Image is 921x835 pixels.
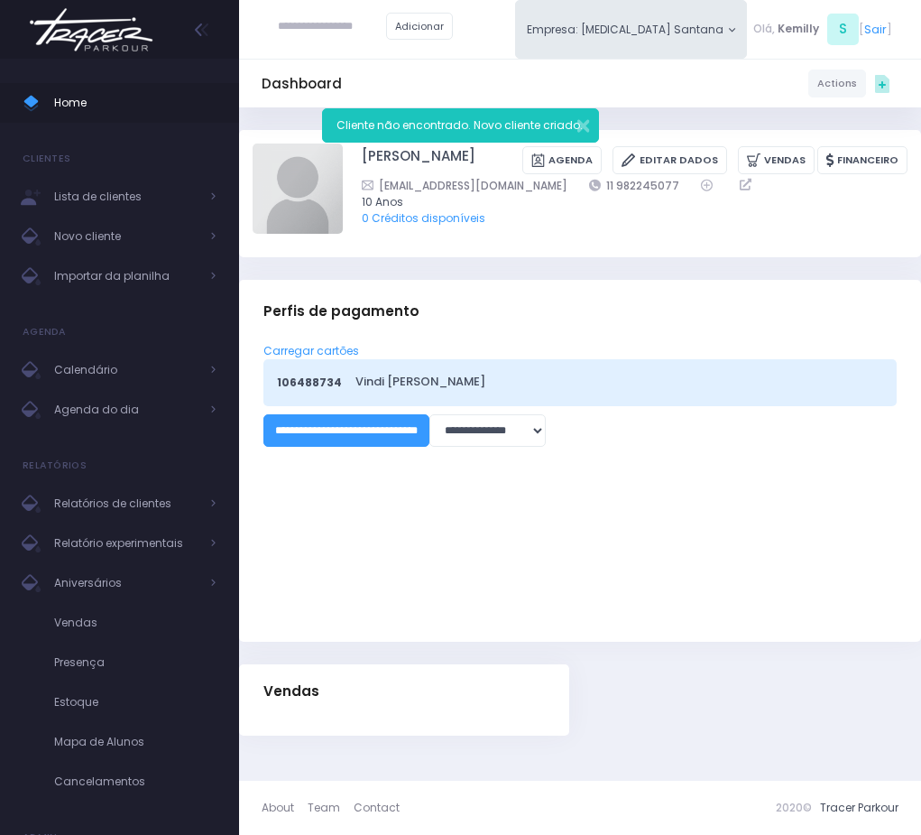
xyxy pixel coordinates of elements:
span: Mapa de Alunos [54,730,216,754]
a: [PERSON_NAME] [362,146,475,174]
a: Adicionar [386,13,453,40]
span: Olá, [753,21,775,37]
a: 0 Créditos disponíveis [362,210,485,226]
span: Home [54,91,216,115]
span: Vendas [263,683,319,700]
a: Actions [808,70,866,97]
span: Importar da planilha [54,264,198,288]
span: 10 Anos [362,194,886,210]
a: About [262,792,308,824]
a: Tracer Parkour [820,800,898,815]
span: Cancelamentos [54,770,216,793]
span: S [827,14,859,45]
img: Mariana Elena Vieira de Moraes avatar [253,144,343,234]
span: Relatórios de clientes [54,492,198,515]
a: Carregar cartões [263,343,359,358]
span: 106488734 [277,375,342,391]
h4: Relatórios [23,448,87,484]
span: Aniversários [54,571,198,595]
a: [EMAIL_ADDRESS][DOMAIN_NAME] [362,177,567,194]
a: Vindi [PERSON_NAME] [355,373,878,390]
a: Sair [864,21,887,38]
h4: Clientes [23,141,70,177]
span: 2020© [776,800,812,815]
span: Lista de clientes [54,185,198,209]
a: Vendas [738,146,815,174]
h4: Agenda [23,314,67,350]
a: Team [308,792,354,824]
a: 11 982245077 [589,177,679,194]
span: Presença [54,651,216,674]
span: Kemilly [778,21,819,37]
span: Relatório experimentais [54,532,198,555]
div: [ ] [747,11,898,48]
span: Agenda do dia [54,398,198,422]
a: Contact [354,792,400,824]
a: Editar Dados [612,146,726,174]
span: Novo cliente [54,225,198,248]
span: Cliente não encontrado. Novo cliente criado. [336,117,583,133]
span: Vendas [54,611,216,635]
h3: Perfis de pagamento [263,285,419,338]
a: Agenda [522,146,602,174]
span: Estoque [54,691,216,714]
span: Calendário [54,358,198,382]
h5: Dashboard [262,76,342,92]
a: Financeiro [817,146,907,174]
